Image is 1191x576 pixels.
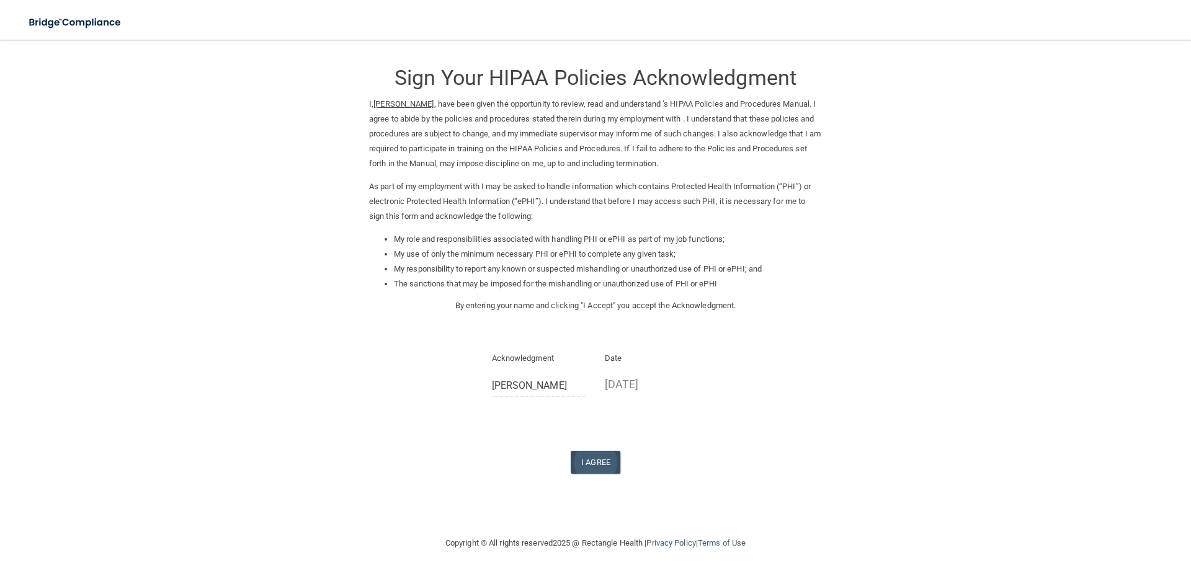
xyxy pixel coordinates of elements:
li: My use of only the minimum necessary PHI or ePHI to complete any given task; [394,247,822,262]
input: Full Name [492,374,587,397]
p: Date [605,351,700,366]
p: By entering your name and clicking "I Accept" you accept the Acknowledgment. [369,298,822,313]
li: The sanctions that may be imposed for the mishandling or unauthorized use of PHI or ePHI [394,277,822,291]
img: bridge_compliance_login_screen.278c3ca4.svg [19,10,133,35]
a: Privacy Policy [646,538,695,547]
p: Acknowledgment [492,351,587,366]
h3: Sign Your HIPAA Policies Acknowledgment [369,66,822,89]
p: I, , have been given the opportunity to review, read and understand ’s HIPAA Policies and Procedu... [369,97,822,171]
p: [DATE] [605,374,700,394]
button: I Agree [571,451,620,474]
p: As part of my employment with I may be asked to handle information which contains Protected Healt... [369,179,822,224]
a: Terms of Use [698,538,746,547]
ins: [PERSON_NAME] [373,99,434,109]
li: My responsibility to report any known or suspected mishandling or unauthorized use of PHI or ePHI... [394,262,822,277]
div: Copyright © All rights reserved 2025 @ Rectangle Health | | [369,523,822,563]
li: My role and responsibilities associated with handling PHI or ePHI as part of my job functions; [394,232,822,247]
